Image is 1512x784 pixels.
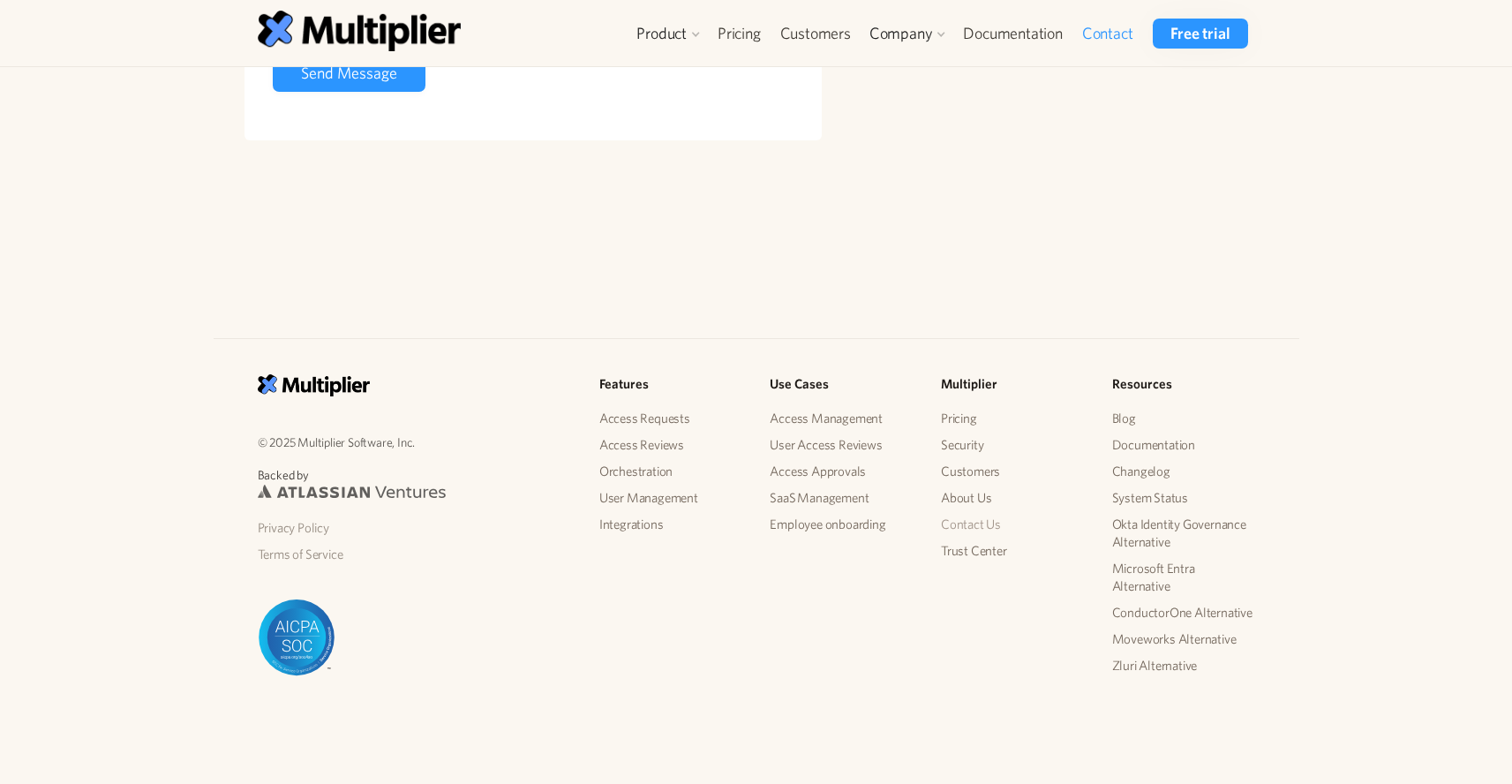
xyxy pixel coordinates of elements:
a: Contact [1072,19,1143,49]
a: Microsoft Entra Alternative [1112,555,1255,599]
h5: Resources [1112,374,1255,395]
a: Zluri Alternative [1112,652,1255,679]
a: Customers [771,19,861,49]
a: Integrations [599,511,742,538]
a: Access Reviews [599,432,742,458]
a: Free trial [1153,19,1247,49]
div: Product [628,19,708,49]
a: ConductorOne Alternative [1112,599,1255,626]
a: SaaS Management [770,485,913,511]
h5: Multiplier [941,374,1084,395]
a: Security [941,432,1084,458]
a: Access Approvals [770,458,913,485]
a: Employee onboarding [770,511,913,538]
p: © 2025 Multiplier Software, Inc. [258,432,571,452]
a: Blog [1112,405,1255,432]
a: User Management [599,485,742,511]
a: Access Requests [599,405,742,432]
p: Backed by [258,466,571,485]
h5: Features [599,374,742,395]
input: Send Message [273,54,425,92]
a: Pricing [708,19,771,49]
a: Changelog [1112,458,1255,485]
a: Customers [941,458,1084,485]
a: System Status [1112,485,1255,511]
h5: Use Cases [770,374,913,395]
div: Company [861,19,954,49]
a: Terms of Service [258,541,571,568]
a: Trust Center [941,538,1084,564]
a: Orchestration [599,458,742,485]
a: Access Management [770,405,913,432]
div: Product [636,23,687,44]
div: Company [869,23,933,44]
a: Contact Us [941,511,1084,538]
a: Okta Identity Governance Alternative [1112,511,1255,555]
a: Pricing [941,405,1084,432]
a: Moveworks Alternative [1112,626,1255,652]
a: Documentation [953,19,1072,49]
a: User Access Reviews [770,432,913,458]
a: Documentation [1112,432,1255,458]
a: Privacy Policy [258,515,571,541]
a: About Us [941,485,1084,511]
